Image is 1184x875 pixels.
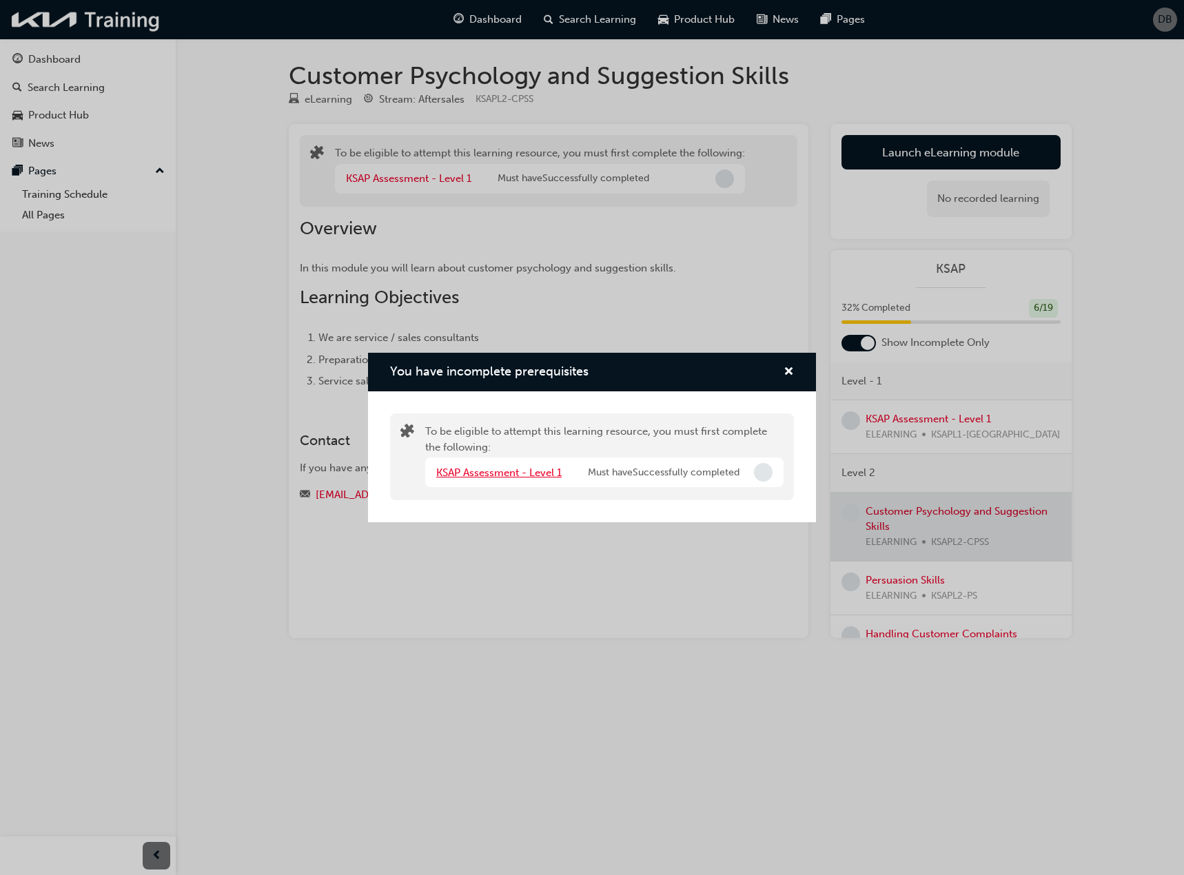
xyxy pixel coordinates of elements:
span: Incomplete [754,463,773,482]
span: Must have Successfully completed [588,465,739,481]
a: KSAP Assessment - Level 1 [436,466,562,479]
div: To be eligible to attempt this learning resource, you must first complete the following: [425,424,784,490]
span: You have incomplete prerequisites [390,364,589,379]
span: puzzle-icon [400,425,414,441]
div: You have incomplete prerequisites [368,353,816,523]
button: cross-icon [784,364,794,381]
span: cross-icon [784,367,794,379]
